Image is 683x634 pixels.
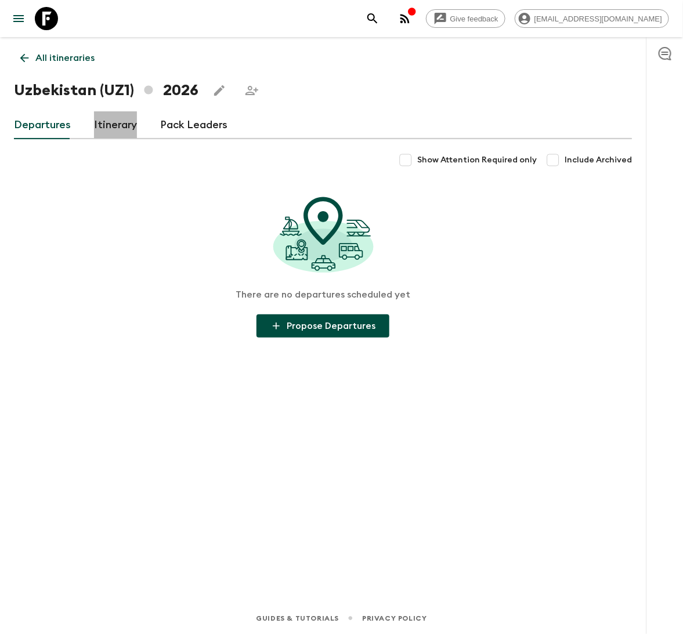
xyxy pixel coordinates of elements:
a: Departures [14,111,71,139]
span: Include Archived [565,154,632,166]
a: All itineraries [14,46,101,70]
a: Pack Leaders [160,111,227,139]
a: Itinerary [94,111,137,139]
a: Privacy Policy [362,612,427,625]
a: Give feedback [426,9,505,28]
button: search adventures [361,7,384,30]
a: Guides & Tutorials [256,612,339,625]
span: Share this itinerary [240,79,263,102]
span: Give feedback [444,15,505,23]
button: Propose Departures [256,314,389,338]
p: There are no departures scheduled yet [236,289,410,300]
button: Edit this itinerary [208,79,231,102]
div: [EMAIL_ADDRESS][DOMAIN_NAME] [515,9,669,28]
h1: Uzbekistan (UZ1) 2026 [14,79,198,102]
span: Show Attention Required only [417,154,537,166]
span: [EMAIL_ADDRESS][DOMAIN_NAME] [528,15,668,23]
p: All itineraries [35,51,95,65]
button: menu [7,7,30,30]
